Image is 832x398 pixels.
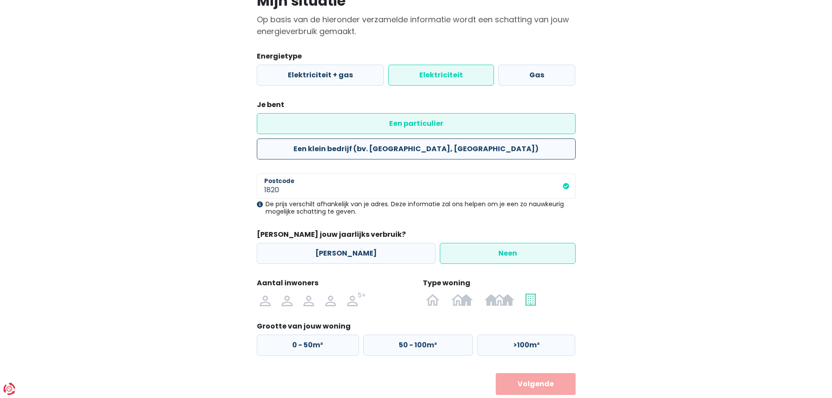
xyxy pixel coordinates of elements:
[257,14,576,37] p: Op basis van de hieronder verzamelde informatie wordt een schatting van jouw energieverbruik gema...
[496,373,576,395] button: Volgende
[426,292,440,306] img: Open bebouwing
[257,51,576,65] legend: Energietype
[304,292,314,306] img: 3 personen
[282,292,292,306] img: 2 personen
[257,229,576,243] legend: [PERSON_NAME] jouw jaarlijks verbruik?
[260,292,270,306] img: 1 persoon
[363,335,473,356] label: 50 - 100m²
[257,65,384,86] label: Elektriciteit + gas
[451,292,473,306] img: Halfopen bebouwing
[257,243,435,264] label: [PERSON_NAME]
[498,65,575,86] label: Gas
[525,292,535,306] img: Appartement
[347,292,366,306] img: 5+ personen
[325,292,336,306] img: 4 personen
[257,201,576,215] div: De prijs verschilt afhankelijk van je adres. Deze informatie zal ons helpen om je een zo nauwkeur...
[257,278,410,291] legend: Aantal inwoners
[257,138,576,159] label: Een klein bedrijf (bv. [GEOGRAPHIC_DATA], [GEOGRAPHIC_DATA])
[257,173,576,199] input: 1000
[257,100,576,113] legend: Je bent
[388,65,494,86] label: Elektriciteit
[257,113,576,134] label: Een particulier
[257,335,359,356] label: 0 - 50m²
[440,243,576,264] label: Neen
[484,292,514,306] img: Gesloten bebouwing
[477,335,575,356] label: >100m²
[257,321,576,335] legend: Grootte van jouw woning
[423,278,576,291] legend: Type woning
